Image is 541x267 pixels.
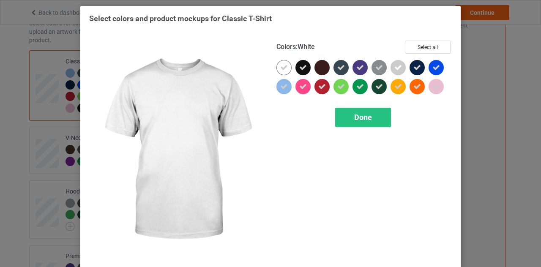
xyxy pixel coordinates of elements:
[372,60,387,75] img: heather_texture.png
[89,14,272,23] span: Select colors and product mockups for Classic T-Shirt
[354,113,372,122] span: Done
[89,41,265,260] img: regular.jpg
[405,41,451,54] button: Select all
[276,43,296,51] span: Colors
[298,43,315,51] span: White
[276,43,315,52] h4: :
